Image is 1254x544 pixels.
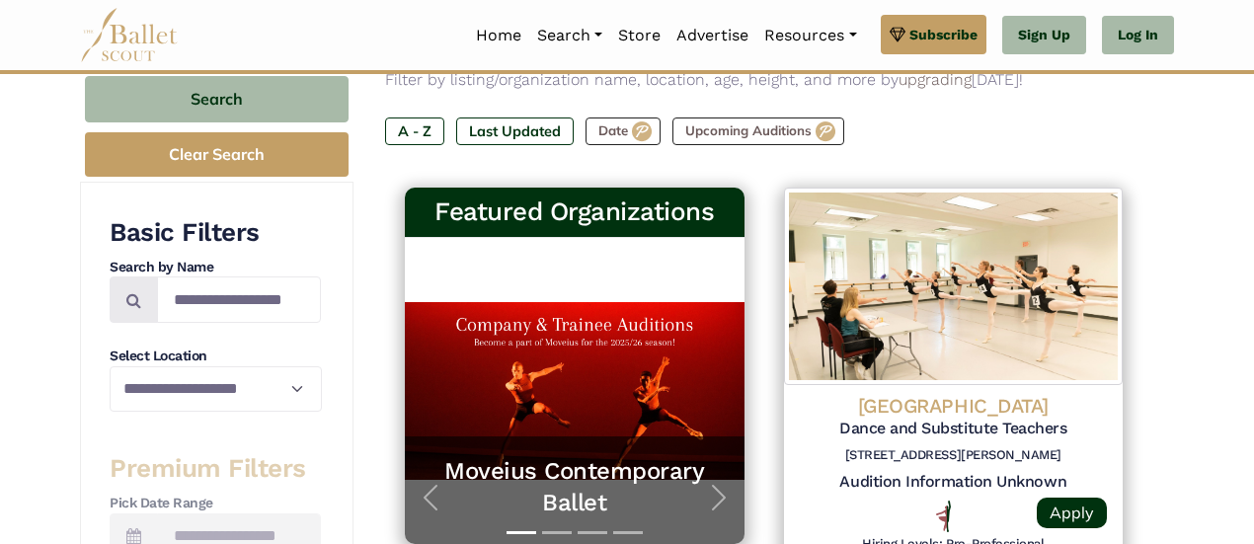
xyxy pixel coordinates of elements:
a: Sign Up [1002,16,1086,55]
input: Search by names... [157,276,321,323]
h4: Search by Name [110,258,321,277]
a: Home [468,15,529,56]
label: Upcoming Auditions [672,117,844,145]
a: Search [529,15,610,56]
h5: Dance and Substitute Teachers [800,419,1108,439]
p: Filter by listing/organization name, location, age, height, and more by [DATE]! [385,67,1142,93]
label: A - Z [385,117,444,145]
h5: Audition Information Unknown [800,472,1108,493]
h3: Basic Filters [110,216,321,250]
h3: Featured Organizations [421,195,729,229]
h4: Pick Date Range [110,494,321,513]
label: Date [586,117,661,145]
h3: Premium Filters [110,452,321,486]
a: Log In [1102,16,1174,55]
img: gem.svg [890,24,905,45]
img: All [936,501,951,532]
button: Slide 3 [578,521,607,544]
button: Slide 1 [507,521,536,544]
h6: [STREET_ADDRESS][PERSON_NAME] [800,447,1108,464]
a: Moveius Contemporary Ballet [425,456,725,517]
h4: Select Location [110,347,321,366]
a: Store [610,15,668,56]
h4: [GEOGRAPHIC_DATA] [800,393,1108,419]
button: Slide 2 [542,521,572,544]
a: Apply [1037,498,1107,528]
a: Subscribe [881,15,986,54]
a: Advertise [668,15,756,56]
button: Clear Search [85,132,349,177]
a: upgrading [899,70,972,89]
button: Search [85,76,349,122]
a: Resources [756,15,864,56]
button: Slide 4 [613,521,643,544]
label: Last Updated [456,117,574,145]
span: Subscribe [909,24,978,45]
img: Logo [784,188,1124,385]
